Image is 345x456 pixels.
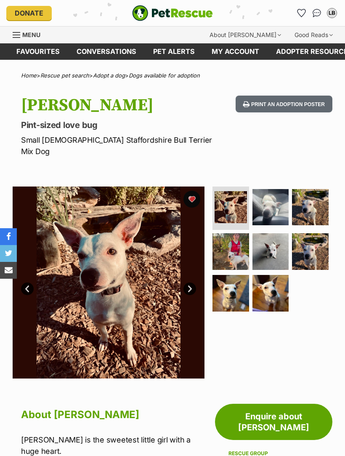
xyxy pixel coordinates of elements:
[292,233,329,270] img: Photo of Maggie
[292,189,329,226] img: Photo of Maggie
[21,405,204,424] h2: About [PERSON_NAME]
[93,72,125,79] a: Adopt a dog
[183,191,200,208] button: favourite
[8,43,68,60] a: Favourites
[145,43,203,60] a: Pet alerts
[325,6,339,20] button: My account
[295,6,339,20] ul: Account quick links
[22,31,40,38] span: Menu
[204,27,287,43] div: About [PERSON_NAME]
[21,134,213,157] p: Small [DEMOGRAPHIC_DATA] Staffordshire Bull Terrier Mix Dog
[21,72,37,79] a: Home
[183,283,196,295] a: Next
[252,233,289,270] img: Photo of Maggie
[21,119,213,131] p: Pint-sized love bug
[310,6,324,20] a: Conversations
[13,187,204,379] img: Photo of Maggie
[203,43,268,60] a: My account
[295,6,308,20] a: Favourites
[252,189,289,226] img: Photo of Maggie
[132,5,213,21] img: logo-e224e6f780fb5917bec1dbf3a21bbac754714ae5b6737aabdf751b685950b380.svg
[313,9,321,17] img: chat-41dd97257d64d25036548639549fe6c8038ab92f7586957e7f3b1b290dea8141.svg
[289,27,339,43] div: Good Reads
[215,404,332,440] a: Enquire about [PERSON_NAME]
[212,233,249,270] img: Photo of Maggie
[328,9,336,17] div: LB
[40,72,89,79] a: Rescue pet search
[21,96,213,115] h1: [PERSON_NAME]
[68,43,145,60] a: conversations
[132,5,213,21] a: PetRescue
[6,6,52,20] a: Donate
[13,27,46,42] a: Menu
[236,96,332,113] button: Print an adoption poster
[21,283,34,295] a: Prev
[215,191,247,224] img: Photo of Maggie
[212,275,249,312] img: Photo of Maggie
[129,72,200,79] a: Dogs available for adoption
[252,275,289,312] img: Photo of Maggie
